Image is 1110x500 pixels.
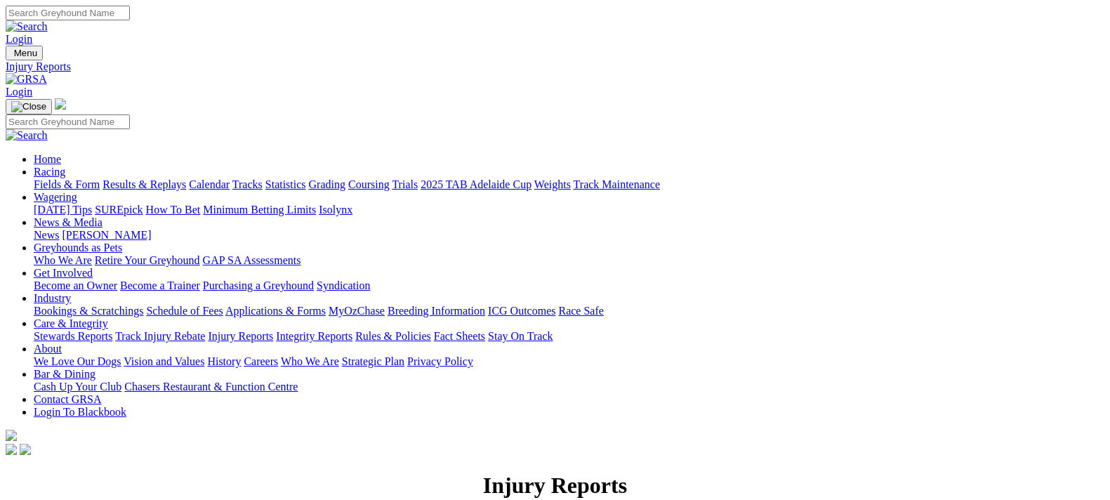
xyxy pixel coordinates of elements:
[421,178,531,190] a: 2025 TAB Adelaide Cup
[488,305,555,317] a: ICG Outcomes
[62,229,151,241] a: [PERSON_NAME]
[203,279,314,291] a: Purchasing a Greyhound
[34,317,108,329] a: Care & Integrity
[348,178,390,190] a: Coursing
[103,178,186,190] a: Results & Replays
[34,153,61,165] a: Home
[534,178,571,190] a: Weights
[120,279,200,291] a: Become a Trainer
[146,305,223,317] a: Schedule of Fees
[34,178,100,190] a: Fields & Form
[203,204,316,216] a: Minimum Betting Limits
[434,330,485,342] a: Fact Sheets
[34,330,112,342] a: Stewards Reports
[6,444,17,455] img: facebook.svg
[265,178,306,190] a: Statistics
[34,191,77,203] a: Wagering
[309,178,345,190] a: Grading
[34,229,1104,242] div: News & Media
[317,279,370,291] a: Syndication
[34,381,1104,393] div: Bar & Dining
[355,330,431,342] a: Rules & Policies
[319,204,352,216] a: Isolynx
[34,178,1104,191] div: Racing
[115,330,205,342] a: Track Injury Rebate
[244,355,278,367] a: Careers
[6,86,32,98] a: Login
[483,473,627,498] strong: Injury Reports
[6,114,130,129] input: Search
[124,355,204,367] a: Vision and Values
[34,254,1104,267] div: Greyhounds as Pets
[55,98,66,110] img: logo-grsa-white.png
[6,430,17,441] img: logo-grsa-white.png
[189,178,230,190] a: Calendar
[34,279,117,291] a: Become an Owner
[146,204,201,216] a: How To Bet
[34,305,1104,317] div: Industry
[34,343,62,355] a: About
[34,204,1104,216] div: Wagering
[6,46,43,60] button: Toggle navigation
[488,330,553,342] a: Stay On Track
[95,254,200,266] a: Retire Your Greyhound
[34,279,1104,292] div: Get Involved
[124,381,298,393] a: Chasers Restaurant & Function Centre
[34,406,126,418] a: Login To Blackbook
[34,393,101,405] a: Contact GRSA
[34,242,122,254] a: Greyhounds as Pets
[6,20,48,33] img: Search
[6,33,32,45] a: Login
[225,305,326,317] a: Applications & Forms
[34,355,121,367] a: We Love Our Dogs
[392,178,418,190] a: Trials
[6,73,47,86] img: GRSA
[388,305,485,317] a: Breeding Information
[34,355,1104,368] div: About
[407,355,473,367] a: Privacy Policy
[34,305,143,317] a: Bookings & Scratchings
[34,229,59,241] a: News
[20,444,31,455] img: twitter.svg
[34,292,71,304] a: Industry
[342,355,404,367] a: Strategic Plan
[558,305,603,317] a: Race Safe
[34,368,95,380] a: Bar & Dining
[34,166,65,178] a: Racing
[6,129,48,142] img: Search
[208,330,273,342] a: Injury Reports
[34,216,103,228] a: News & Media
[6,99,52,114] button: Toggle navigation
[95,204,143,216] a: SUREpick
[276,330,352,342] a: Integrity Reports
[281,355,339,367] a: Who We Are
[6,60,1104,73] a: Injury Reports
[207,355,241,367] a: History
[34,330,1104,343] div: Care & Integrity
[34,381,121,393] a: Cash Up Your Club
[203,254,301,266] a: GAP SA Assessments
[574,178,660,190] a: Track Maintenance
[34,204,92,216] a: [DATE] Tips
[232,178,263,190] a: Tracks
[34,267,93,279] a: Get Involved
[14,48,37,58] span: Menu
[34,254,92,266] a: Who We Are
[6,6,130,20] input: Search
[11,101,46,112] img: Close
[329,305,385,317] a: MyOzChase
